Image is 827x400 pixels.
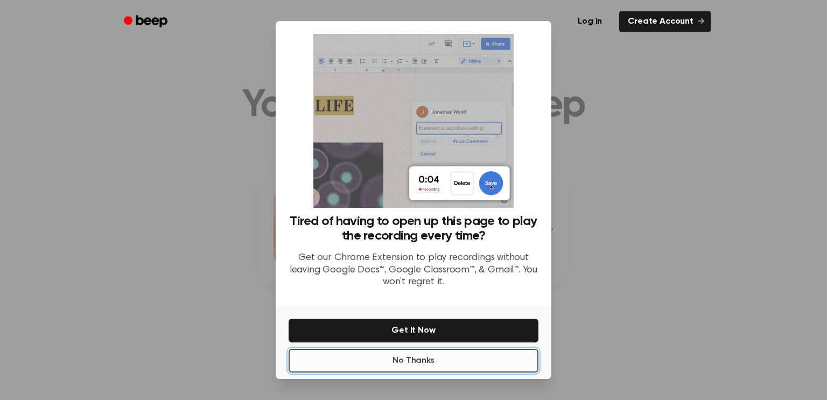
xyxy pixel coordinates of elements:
button: Get It Now [289,319,538,342]
a: Create Account [619,11,711,32]
p: Get our Chrome Extension to play recordings without leaving Google Docs™, Google Classroom™, & Gm... [289,252,538,289]
a: Log in [567,9,613,34]
h3: Tired of having to open up this page to play the recording every time? [289,214,538,243]
button: No Thanks [289,349,538,373]
a: Beep [116,11,177,32]
img: Beep extension in action [313,34,513,208]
